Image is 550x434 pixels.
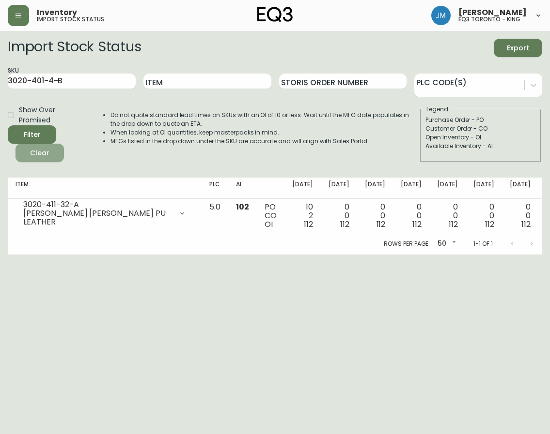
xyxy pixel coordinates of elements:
[304,219,313,230] span: 112
[377,219,386,230] span: 112
[401,203,422,229] div: 0 0
[473,203,494,229] div: 0 0
[23,209,173,226] div: [PERSON_NAME] [PERSON_NAME] PU LEATHER
[257,7,293,22] img: logo
[8,39,141,57] h2: Import Stock Status
[521,219,531,230] span: 112
[236,201,249,212] span: 102
[23,200,173,209] div: 3020-411-32-A
[19,105,83,125] span: Show Over Promised
[425,116,536,124] div: Purchase Order - PO
[458,9,527,16] span: [PERSON_NAME]
[37,9,77,16] span: Inventory
[502,42,534,54] span: Export
[429,178,466,199] th: [DATE]
[431,6,451,25] img: b88646003a19a9f750de19192e969c24
[8,125,56,144] button: Filter
[425,124,536,133] div: Customer Order - CO
[321,178,357,199] th: [DATE]
[37,16,104,22] h5: import stock status
[202,199,228,233] td: 5.0
[466,178,502,199] th: [DATE]
[365,203,386,229] div: 0 0
[393,178,429,199] th: [DATE]
[425,133,536,142] div: Open Inventory - OI
[265,203,277,229] div: PO CO
[437,203,458,229] div: 0 0
[8,178,202,199] th: Item
[494,39,542,57] button: Export
[357,178,393,199] th: [DATE]
[473,239,493,248] p: 1-1 of 1
[434,236,458,252] div: 50
[16,203,194,224] div: 3020-411-32-A[PERSON_NAME] [PERSON_NAME] PU LEATHER
[292,203,313,229] div: 10 2
[110,137,419,146] li: MFGs listed in the drop down under the SKU are accurate and will align with Sales Portal.
[502,178,538,199] th: [DATE]
[23,147,56,159] span: Clear
[384,239,430,248] p: Rows per page:
[16,144,64,162] button: Clear
[449,219,458,230] span: 112
[265,219,273,230] span: OI
[284,178,321,199] th: [DATE]
[485,219,494,230] span: 112
[412,219,422,230] span: 112
[110,111,419,128] li: Do not quote standard lead times on SKUs with an OI of 10 or less. Wait until the MFG date popula...
[228,178,257,199] th: AI
[425,105,449,114] legend: Legend
[329,203,349,229] div: 0 0
[202,178,228,199] th: PLC
[458,16,520,22] h5: eq3 toronto - king
[510,203,531,229] div: 0 0
[110,128,419,137] li: When looking at OI quantities, keep masterpacks in mind.
[340,219,349,230] span: 112
[425,142,536,150] div: Available Inventory - AI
